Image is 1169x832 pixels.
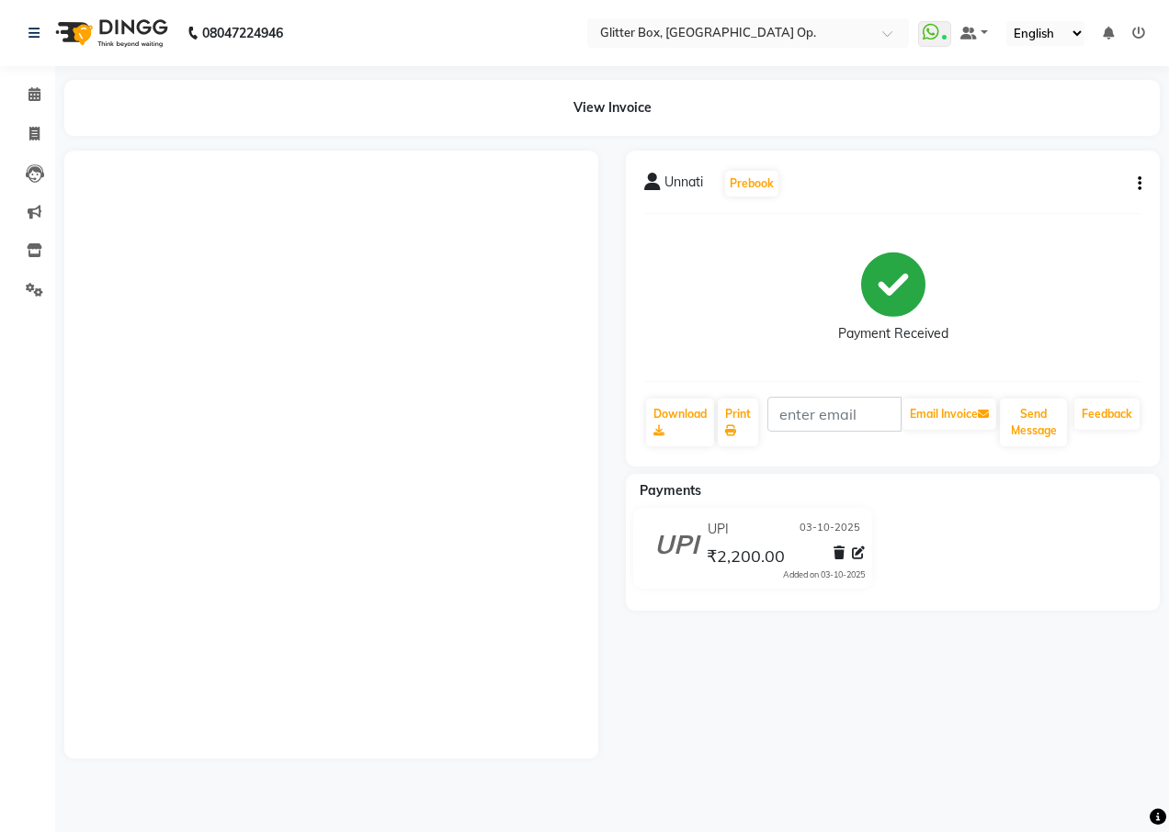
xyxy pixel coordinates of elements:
span: Payments [640,482,701,499]
span: ₹2,200.00 [707,545,785,571]
div: Payment Received [838,324,948,343]
button: Email Invoice [902,399,996,430]
div: View Invoice [64,80,1160,136]
button: Prebook [725,171,778,197]
b: 08047224946 [202,7,283,59]
span: Unnati [664,173,703,198]
img: logo [47,7,173,59]
a: Download [646,399,714,446]
button: Send Message [1000,399,1067,446]
a: Print [718,399,758,446]
span: UPI [708,520,729,539]
div: Added on 03-10-2025 [783,568,865,581]
input: enter email [767,397,902,432]
a: Feedback [1074,399,1140,430]
span: 03-10-2025 [800,520,860,539]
